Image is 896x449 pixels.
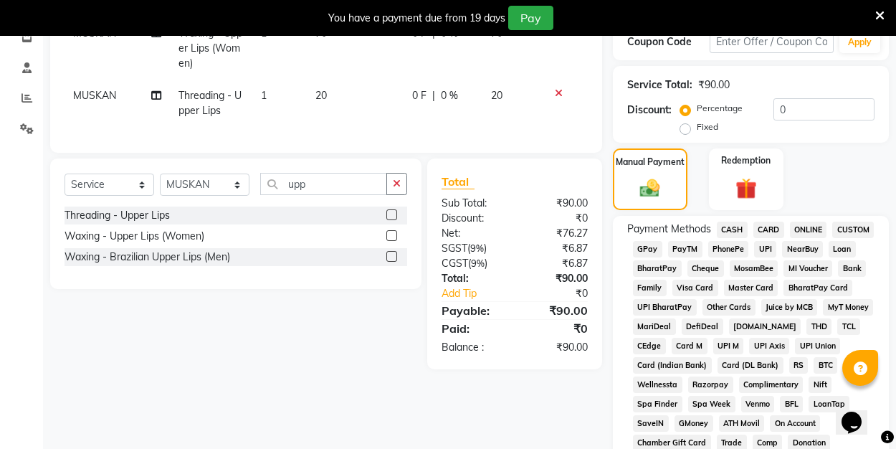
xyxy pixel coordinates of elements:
[730,260,778,277] span: MosamBee
[710,31,834,53] input: Enter Offer / Coupon Code
[697,120,718,133] label: Fixed
[839,32,880,53] button: Apply
[73,89,116,102] span: MUSKAN
[65,250,230,265] div: Waxing - Brazilian Upper Lips (Men)
[260,173,387,195] input: Search or Scan
[633,338,666,354] span: CEdge
[729,176,763,202] img: _gift.svg
[672,338,707,354] span: Card M
[782,241,823,257] span: NearBuy
[441,88,458,103] span: 0 %
[515,271,599,286] div: ₹90.00
[515,320,599,337] div: ₹0
[672,280,718,296] span: Visa Card
[431,320,515,337] div: Paid:
[471,257,485,269] span: 9%
[783,280,852,296] span: BharatPay Card
[718,357,783,374] span: Card (DL Bank)
[741,396,775,412] span: Venmo
[633,357,712,374] span: Card (Indian Bank)
[65,208,170,223] div: Threading - Upper Lips
[515,211,599,226] div: ₹0
[713,338,744,354] span: UPI M
[515,302,599,319] div: ₹90.00
[749,338,789,354] span: UPI Axis
[837,318,860,335] span: TCL
[761,299,818,316] span: Juice by MCB
[432,88,435,103] span: |
[739,377,804,393] span: Complimentary
[328,11,505,26] div: You have a payment due from 19 days
[431,340,515,355] div: Balance :
[508,6,553,30] button: Pay
[836,392,882,435] iframe: chat widget
[721,154,771,167] label: Redemption
[790,222,827,238] span: ONLINE
[668,241,702,257] span: PayTM
[470,242,484,254] span: 9%
[795,338,840,354] span: UPI Union
[675,415,713,432] span: GMoney
[178,27,242,70] span: Waxing - Upper Lips (Women)
[634,177,666,200] img: _cash.svg
[515,226,599,241] div: ₹76.27
[431,211,515,226] div: Discount:
[431,271,515,286] div: Total:
[431,241,515,256] div: ( )
[431,196,515,211] div: Sub Total:
[633,415,669,432] span: SaveIN
[829,241,856,257] span: Loan
[838,260,866,277] span: Bank
[65,229,204,244] div: Waxing - Upper Lips (Women)
[431,302,515,319] div: Payable:
[708,241,749,257] span: PhonePe
[789,357,809,374] span: RS
[780,396,803,412] span: BFL
[702,299,756,316] span: Other Cards
[724,280,778,296] span: Master Card
[754,241,776,257] span: UPI
[315,89,327,102] span: 20
[616,156,685,169] label: Manual Payment
[770,415,820,432] span: On Account
[627,103,672,118] div: Discount:
[682,318,723,335] span: DefiDeal
[442,174,475,189] span: Total
[261,89,267,102] span: 1
[717,222,748,238] span: CASH
[719,415,765,432] span: ATH Movil
[431,226,515,241] div: Net:
[809,396,849,412] span: LoanTap
[633,260,682,277] span: BharatPay
[698,77,730,93] div: ₹90.00
[431,286,528,301] a: Add Tip
[431,256,515,271] div: ( )
[633,396,682,412] span: Spa Finder
[783,260,832,277] span: MI Voucher
[697,102,743,115] label: Percentage
[806,318,831,335] span: THD
[627,77,692,93] div: Service Total:
[515,340,599,355] div: ₹90.00
[688,396,735,412] span: Spa Week
[633,299,697,316] span: UPI BharatPay
[729,318,801,335] span: [DOMAIN_NAME]
[627,34,710,49] div: Coupon Code
[515,241,599,256] div: ₹6.87
[491,89,502,102] span: 20
[832,222,874,238] span: CUSTOM
[633,377,682,393] span: Wellnessta
[442,242,467,255] span: SGST
[412,88,426,103] span: 0 F
[442,257,468,270] span: CGST
[633,318,676,335] span: MariDeal
[814,357,837,374] span: BTC
[529,286,599,301] div: ₹0
[687,260,724,277] span: Cheque
[688,377,733,393] span: Razorpay
[515,196,599,211] div: ₹90.00
[633,280,667,296] span: Family
[515,256,599,271] div: ₹6.87
[823,299,873,316] span: MyT Money
[753,222,784,238] span: CARD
